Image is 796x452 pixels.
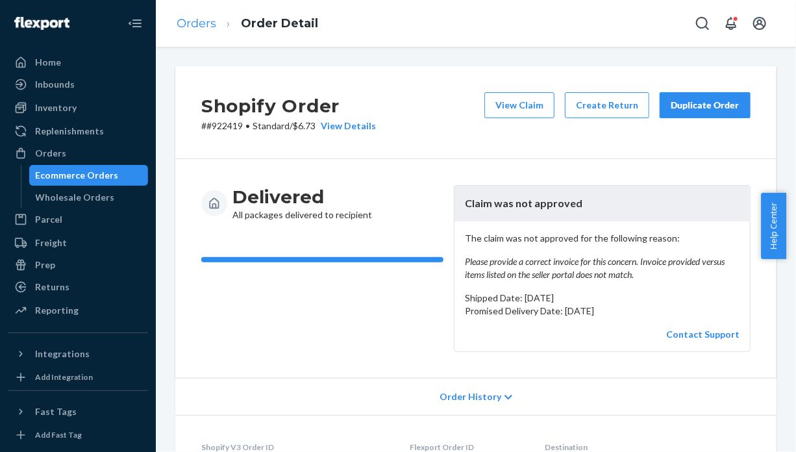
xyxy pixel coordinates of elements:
[465,305,740,318] p: Promised Delivery Date: [DATE]
[465,292,740,305] p: Shipped Date: [DATE]
[29,165,149,186] a: Ecommerce Orders
[35,101,77,114] div: Inventory
[8,344,148,364] button: Integrations
[465,255,740,281] em: Please provide a correct invoice for this concern. Invoice provided versus items listed on the se...
[666,329,740,340] a: Contact Support
[8,52,148,73] a: Home
[166,5,329,43] ol: breadcrumbs
[671,99,740,112] div: Duplicate Order
[36,191,115,204] div: Wholesale Orders
[35,347,90,360] div: Integrations
[36,169,119,182] div: Ecommerce Orders
[253,120,290,131] span: Standard
[565,92,649,118] button: Create Return
[8,209,148,230] a: Parcel
[14,17,69,30] img: Flexport logo
[8,97,148,118] a: Inventory
[8,74,148,95] a: Inbounds
[35,429,82,440] div: Add Fast Tag
[122,10,148,36] button: Close Navigation
[35,56,61,69] div: Home
[35,304,79,317] div: Reporting
[316,119,376,132] button: View Details
[177,16,216,31] a: Orders
[465,232,740,281] p: The claim was not approved for the following reason:
[35,236,67,249] div: Freight
[232,185,372,208] h3: Delivered
[8,121,148,142] a: Replenishments
[35,371,93,383] div: Add Integration
[8,277,148,297] a: Returns
[35,78,75,91] div: Inbounds
[718,10,744,36] button: Open notifications
[8,232,148,253] a: Freight
[8,401,148,422] button: Fast Tags
[454,186,750,221] header: Claim was not approved
[8,370,148,385] a: Add Integration
[440,390,501,403] span: Order History
[241,16,318,31] a: Order Detail
[35,147,66,160] div: Orders
[35,281,69,294] div: Returns
[29,187,149,208] a: Wholesale Orders
[245,120,250,131] span: •
[660,92,751,118] button: Duplicate Order
[35,258,55,271] div: Prep
[232,185,372,221] div: All packages delivered to recipient
[8,300,148,321] a: Reporting
[35,125,104,138] div: Replenishments
[201,119,376,132] p: # #922419 / $6.73
[747,10,773,36] button: Open account menu
[761,193,786,259] button: Help Center
[35,213,62,226] div: Parcel
[484,92,554,118] button: View Claim
[35,405,77,418] div: Fast Tags
[8,255,148,275] a: Prep
[690,10,715,36] button: Open Search Box
[8,143,148,164] a: Orders
[201,92,376,119] h2: Shopify Order
[8,427,148,443] a: Add Fast Tag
